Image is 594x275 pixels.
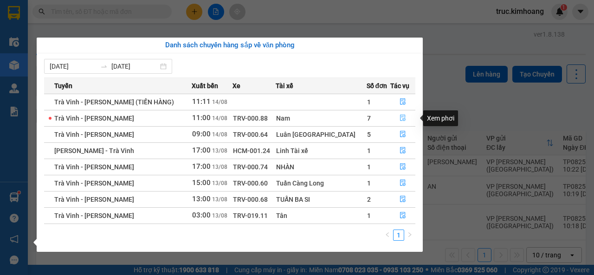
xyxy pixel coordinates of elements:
span: 14/08 [212,99,227,105]
span: file-done [400,98,406,106]
span: [PERSON_NAME] - Trà Vinh [54,147,134,154]
span: 13/08 [212,164,227,170]
span: TRV-000.60 [233,179,268,187]
li: 1 [393,230,404,241]
span: 13:00 [192,195,211,203]
span: 09:00 [192,130,211,138]
span: file-done [400,179,406,187]
span: swap-right [100,63,108,70]
button: file-done [391,127,415,142]
span: HCM-001.24 [233,147,270,154]
span: 11:00 [192,114,211,122]
span: 1 [367,98,371,106]
span: Tài xế [276,81,293,91]
button: file-done [391,143,415,158]
div: TUẤN BA SI [276,194,366,205]
span: left [385,232,390,237]
span: Trà Vinh - [PERSON_NAME] [54,196,134,203]
button: right [404,230,415,241]
span: TRV-000.74 [233,163,268,171]
span: VP [PERSON_NAME] ([GEOGRAPHIC_DATA]) - [4,18,86,36]
div: NHÀN [276,162,366,172]
span: Trà Vinh - [PERSON_NAME] [54,131,134,138]
span: file-done [400,163,406,171]
button: file-done [391,160,415,174]
button: file-done [391,95,415,109]
span: right [407,232,413,237]
span: to [100,63,108,70]
input: Từ ngày [50,61,97,71]
div: Tân [276,211,366,221]
a: 1 [394,230,404,240]
span: 03:00 [192,211,211,219]
span: 13/08 [212,147,227,154]
div: Tuấn Càng Long [276,178,366,188]
strong: BIÊN NHẬN GỬI HÀNG [31,5,108,14]
span: 17:00 [192,146,211,154]
span: GIAO: [4,60,22,69]
button: file-done [391,176,415,191]
span: VP Tiểu Cần [26,40,67,49]
button: left [382,230,393,241]
span: 17:00 [192,162,211,171]
span: 1 [367,179,371,187]
span: TRV-000.88 [233,115,268,122]
span: 14/08 [212,131,227,138]
span: TRV-000.64 [233,131,268,138]
span: 13/08 [212,196,227,203]
span: Tuyến [54,81,72,91]
span: file-done [400,196,406,203]
p: GỬI: [4,18,136,36]
div: Xem phơi [423,110,458,126]
span: 2 [367,196,371,203]
span: 13/08 [212,180,227,186]
button: file-done [391,208,415,223]
span: 14/08 [212,115,227,122]
span: 0977795009 - [4,50,78,59]
div: Luân [GEOGRAPHIC_DATA] [276,129,366,140]
span: 5 [367,131,371,138]
li: Previous Page [382,230,393,241]
div: Nam [276,113,366,123]
span: TRV-019.11 [233,212,268,219]
div: Danh sách chuyến hàng sắp về văn phòng [44,40,415,51]
span: Trà Vinh - [PERSON_NAME] [54,163,134,171]
span: Trà Vinh - [PERSON_NAME] [54,212,134,219]
div: Linh Tài xế [276,146,366,156]
span: 7 [367,115,371,122]
span: Trà Vinh - [PERSON_NAME] [54,115,134,122]
span: Trà Vinh - [PERSON_NAME] [54,179,134,187]
span: file-done [400,131,406,138]
span: Xe [232,81,240,91]
span: file-done [400,212,406,219]
span: 1 [367,163,371,171]
span: 1 [367,147,371,154]
span: 15:00 [192,179,211,187]
button: file-done [391,192,415,207]
span: Tác vụ [390,81,409,91]
span: file-done [400,147,406,154]
input: Đến ngày [111,61,158,71]
span: Trà Vinh - [PERSON_NAME] (TIỀN HÀNG) [54,98,174,106]
span: HƯƠNG [50,50,78,59]
p: NHẬN: [4,40,136,49]
span: TRV-000.68 [233,196,268,203]
button: file-done [391,111,415,126]
span: Số đơn [367,81,387,91]
span: 11:11 [192,97,211,106]
span: 1 [367,212,371,219]
span: Xuất bến [192,81,218,91]
span: file-done [400,115,406,122]
li: Next Page [404,230,415,241]
span: 13/08 [212,212,227,219]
